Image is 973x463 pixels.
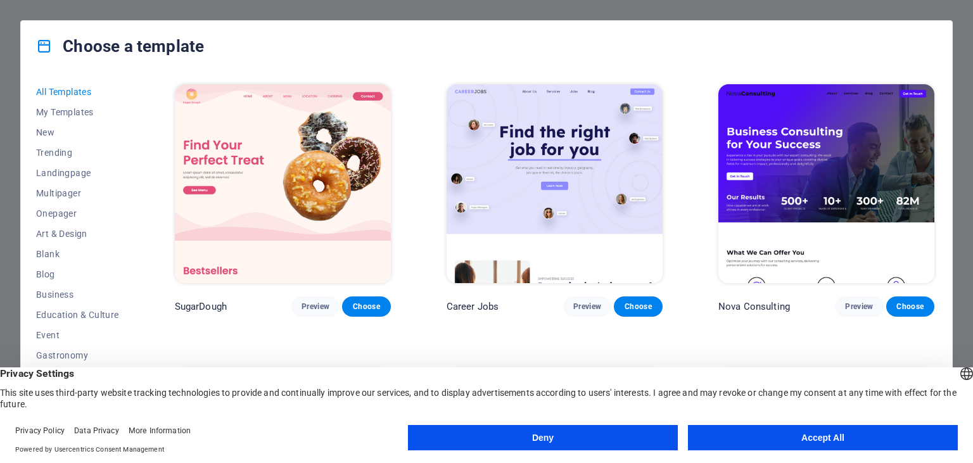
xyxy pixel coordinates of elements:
[36,244,119,264] button: Blank
[718,84,934,283] img: Nova Consulting
[291,296,340,317] button: Preview
[36,345,119,365] button: Gastronomy
[563,296,611,317] button: Preview
[36,310,119,320] span: Education & Culture
[36,269,119,279] span: Blog
[36,143,119,163] button: Trending
[36,82,119,102] button: All Templates
[36,148,119,158] span: Trending
[352,301,380,312] span: Choose
[36,122,119,143] button: New
[896,301,924,312] span: Choose
[342,296,390,317] button: Choose
[36,36,204,56] h4: Choose a template
[36,289,119,300] span: Business
[36,87,119,97] span: All Templates
[36,127,119,137] span: New
[36,350,119,360] span: Gastronomy
[36,325,119,345] button: Event
[614,296,662,317] button: Choose
[718,300,790,313] p: Nova Consulting
[36,264,119,284] button: Blog
[845,301,873,312] span: Preview
[624,301,652,312] span: Choose
[36,168,119,178] span: Landingpage
[36,224,119,244] button: Art & Design
[175,84,391,283] img: SugarDough
[36,330,119,340] span: Event
[36,188,119,198] span: Multipager
[36,365,119,386] button: Health
[573,301,601,312] span: Preview
[36,229,119,239] span: Art & Design
[36,284,119,305] button: Business
[302,301,329,312] span: Preview
[36,305,119,325] button: Education & Culture
[835,296,883,317] button: Preview
[36,183,119,203] button: Multipager
[36,203,119,224] button: Onepager
[447,300,499,313] p: Career Jobs
[36,163,119,183] button: Landingpage
[447,84,663,283] img: Career Jobs
[175,300,227,313] p: SugarDough
[36,107,119,117] span: My Templates
[886,296,934,317] button: Choose
[36,249,119,259] span: Blank
[36,102,119,122] button: My Templates
[36,208,119,219] span: Onepager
